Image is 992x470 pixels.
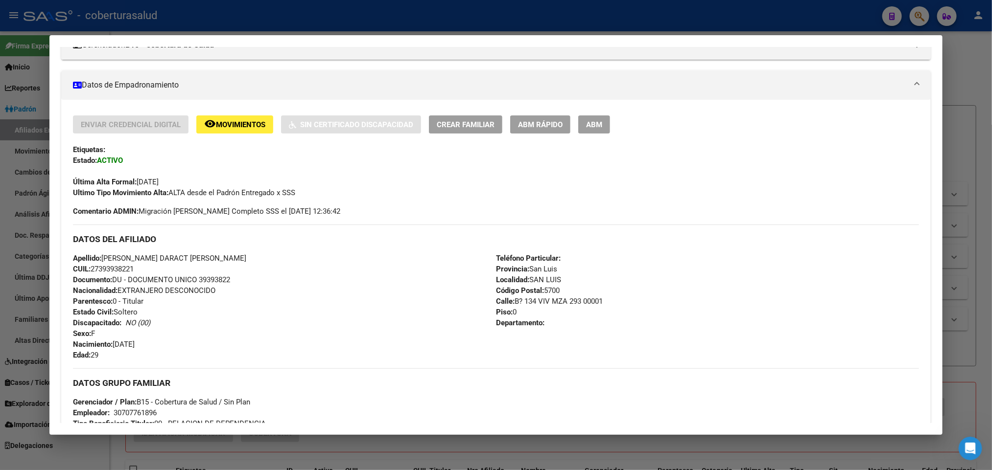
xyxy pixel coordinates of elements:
[73,318,121,327] strong: Discapacitado:
[73,188,295,197] span: ALTA desde el Padrón Entregado x SSS
[73,178,137,186] strong: Última Alta Formal:
[73,234,919,245] h3: DATOS DEL AFILIADO
[496,297,515,306] strong: Calle:
[73,398,250,406] span: B15 - Cobertura de Salud / Sin Plan
[496,297,603,306] span: B? 134 VIV MZA 293 00001
[73,408,110,417] strong: Empleador:
[73,329,91,338] strong: Sexo:
[97,156,123,165] strong: ACTIVO
[73,340,113,349] strong: Nacimiento:
[281,115,421,134] button: Sin Certificado Discapacidad
[73,115,189,134] button: Enviar Credencial Digital
[61,70,930,100] mat-expansion-panel-header: Datos de Empadronamiento
[73,351,91,359] strong: Edad:
[73,297,113,306] strong: Parentesco:
[73,207,139,216] strong: Comentario ADMIN:
[114,407,157,418] div: 30707761896
[73,286,118,295] strong: Nacionalidad:
[496,286,544,295] strong: Código Postal:
[496,308,513,316] strong: Piso:
[496,308,517,316] span: 0
[73,254,246,263] span: [PERSON_NAME] DARACT [PERSON_NAME]
[73,206,340,217] span: Migración [PERSON_NAME] Completo SSS el [DATE] 12:36:42
[196,115,273,134] button: Movimientos
[73,275,230,284] span: DU - DOCUMENTO UNICO 39393822
[73,419,266,428] span: 00 - RELACION DE DEPENDENCIA
[496,254,561,263] strong: Teléfono Particular:
[73,398,137,406] strong: Gerenciador / Plan:
[73,178,159,186] span: [DATE]
[73,265,134,273] span: 27393938221
[216,120,265,129] span: Movimientos
[73,286,215,295] span: EXTRANJERO DESCONOCIDO
[300,120,413,129] span: Sin Certificado Discapacidad
[496,265,529,273] strong: Provincia:
[73,156,97,165] strong: Estado:
[73,308,138,316] span: Soltero
[496,265,557,273] span: San Luis
[125,318,150,327] i: NO (00)
[73,145,105,154] strong: Etiquetas:
[496,275,561,284] span: SAN LUIS
[73,188,168,197] strong: Ultimo Tipo Movimiento Alta:
[437,120,495,129] span: Crear Familiar
[73,265,91,273] strong: CUIL:
[73,308,114,316] strong: Estado Civil:
[73,297,143,306] span: 0 - Titular
[578,115,610,134] button: ABM
[73,351,98,359] span: 29
[204,118,216,130] mat-icon: remove_red_eye
[496,318,544,327] strong: Departamento:
[496,275,529,284] strong: Localidad:
[73,340,135,349] span: [DATE]
[959,437,982,460] iframe: Intercom live chat
[73,378,919,388] h3: DATOS GRUPO FAMILIAR
[496,286,560,295] span: 5700
[73,79,907,91] mat-panel-title: Datos de Empadronamiento
[429,115,502,134] button: Crear Familiar
[510,115,570,134] button: ABM Rápido
[73,419,154,428] strong: Tipo Beneficiario Titular:
[73,254,101,263] strong: Apellido:
[73,275,112,284] strong: Documento:
[586,120,602,129] span: ABM
[518,120,563,129] span: ABM Rápido
[81,120,181,129] span: Enviar Credencial Digital
[73,329,95,338] span: F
